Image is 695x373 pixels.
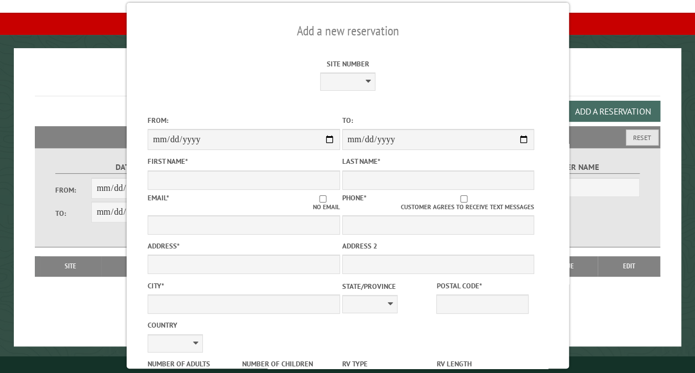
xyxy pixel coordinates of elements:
h2: Filters [35,126,660,147]
label: From: [147,115,339,126]
input: No email [305,195,339,203]
label: Email [147,193,169,203]
label: Number of Adults [147,359,239,369]
button: Reset [626,129,659,146]
label: Phone [342,193,366,203]
th: Edit [598,256,661,276]
label: Last Name [342,156,534,167]
label: Postal Code [436,281,529,291]
h1: Reservations [35,66,660,96]
button: Add a Reservation [566,101,660,122]
h2: Add a new reservation [147,20,548,42]
label: To: [55,208,91,219]
label: City [147,281,339,291]
label: Country [147,320,339,330]
label: Address 2 [342,241,534,251]
label: State/Province [342,281,434,292]
label: Number of Children [242,359,334,369]
label: Dates [55,161,198,174]
th: Site [40,256,101,276]
label: First Name [147,156,339,167]
label: Customer agrees to receive text messages [394,195,534,212]
th: Dates [101,256,181,276]
label: Address [147,241,339,251]
label: Site Number [252,59,444,69]
label: No email [305,195,339,212]
input: Customer agrees to receive text messages [394,195,534,203]
label: RV Length [436,359,529,369]
label: To: [342,115,534,126]
label: From: [55,185,91,195]
label: RV Type [342,359,434,369]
